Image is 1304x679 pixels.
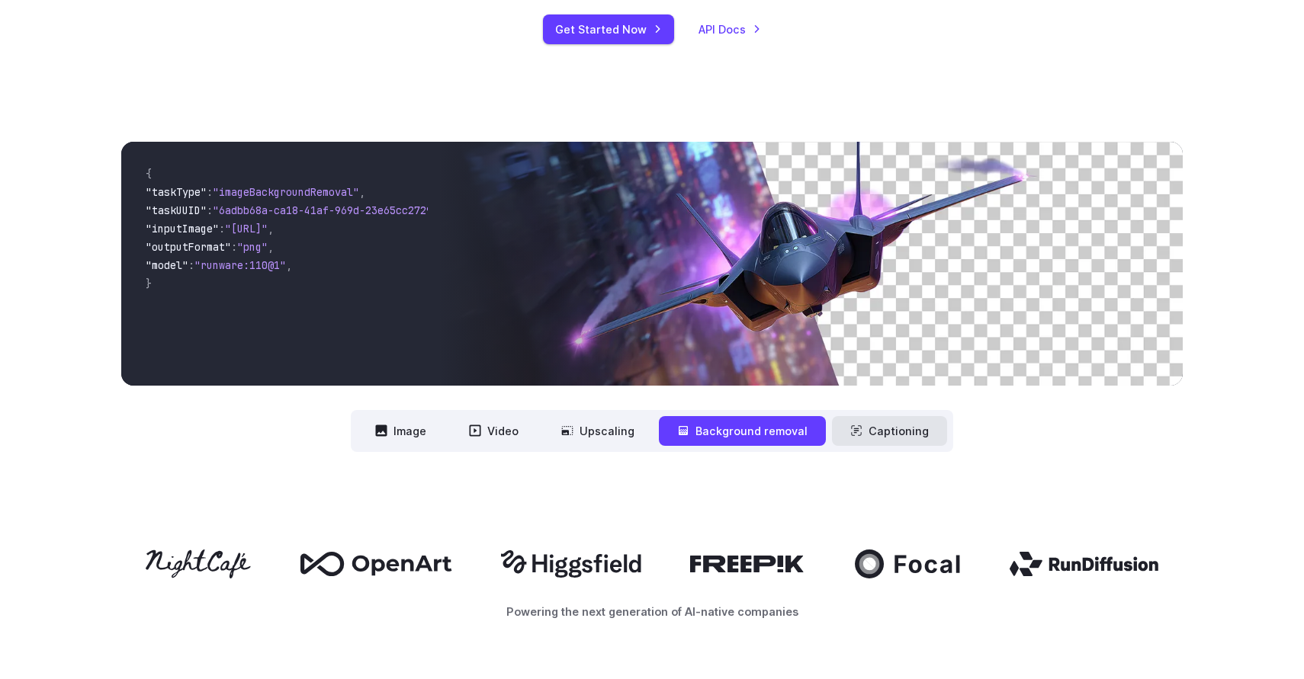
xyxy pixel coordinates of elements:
span: "taskType" [146,185,207,199]
span: : [231,240,237,254]
span: "imageBackgroundRemoval" [213,185,359,199]
span: "taskUUID" [146,203,207,217]
button: Image [357,416,445,446]
button: Upscaling [543,416,653,446]
span: , [286,258,292,272]
span: "png" [237,240,268,254]
span: : [188,258,194,272]
span: : [207,185,213,199]
span: "6adbb68a-ca18-41af-969d-23e65cc2729c" [213,203,445,217]
span: : [219,222,225,235]
span: : [207,203,213,217]
img: Futuristic stealth jet streaking through a neon-lit cityscape with glowing purple exhaust [440,142,1183,386]
span: , [268,222,274,235]
button: Video [451,416,537,446]
p: Powering the next generation of AI-native companies [121,603,1183,620]
span: , [268,240,274,254]
span: "inputImage" [146,222,219,235]
span: "outputFormat" [146,240,231,254]
span: "model" [146,258,188,272]
span: "runware:110@1" [194,258,286,272]
a: API Docs [699,21,761,38]
span: { [146,167,152,181]
button: Background removal [659,416,826,446]
button: Captioning [832,416,947,446]
span: , [359,185,365,199]
span: "[URL]" [225,222,268,235]
span: } [146,277,152,290]
a: Get Started Now [543,14,674,44]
